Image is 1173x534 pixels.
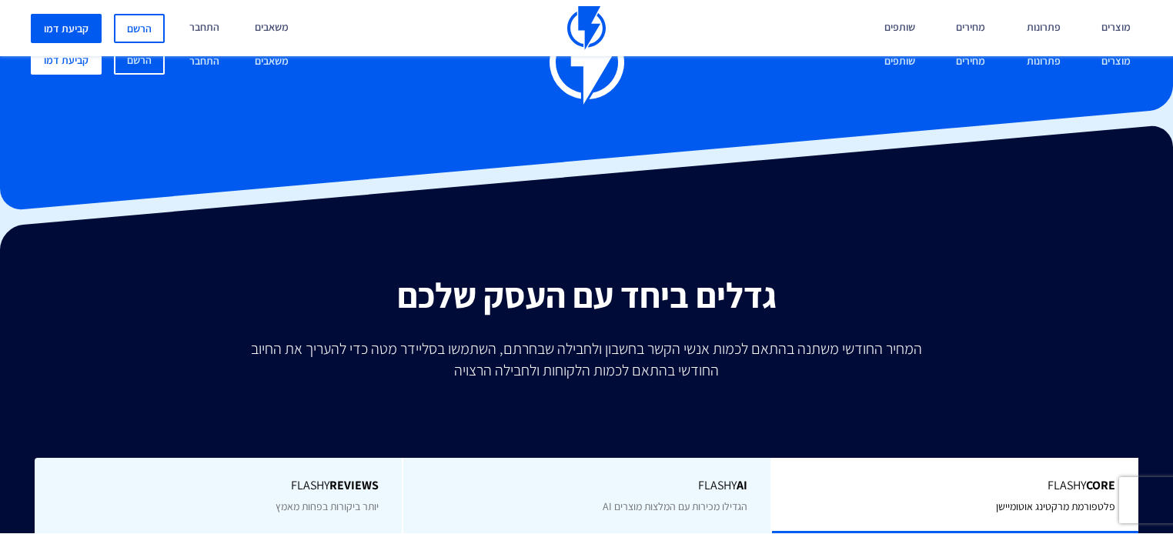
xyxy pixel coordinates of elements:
[12,275,1161,314] h2: גדלים ביחד עם העסק שלכם
[243,45,300,78] a: משאבים
[276,499,379,513] span: יותר ביקורות בפחות מאמץ
[58,477,379,495] span: Flashy
[240,338,933,381] p: המחיר החודשי משתנה בהתאם לכמות אנשי הקשר בחשבון ולחבילה שבחרתם, השתמשו בסליידר מטה כדי להעריך את ...
[1015,45,1072,78] a: פתרונות
[178,45,231,78] a: התחבר
[996,499,1115,513] span: פלטפורמת מרקטינג אוטומיישן
[329,477,379,493] b: REVIEWS
[1086,477,1115,493] b: Core
[31,14,102,43] a: קביעת דמו
[737,477,747,493] b: AI
[31,45,102,75] a: קביעת דמו
[1090,45,1142,78] a: מוצרים
[426,477,747,495] span: Flashy
[603,499,747,513] span: הגדילו מכירות עם המלצות מוצרים AI
[114,14,165,43] a: הרשם
[114,45,165,75] a: הרשם
[873,45,927,78] a: שותפים
[795,477,1115,495] span: Flashy
[944,45,997,78] a: מחירים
